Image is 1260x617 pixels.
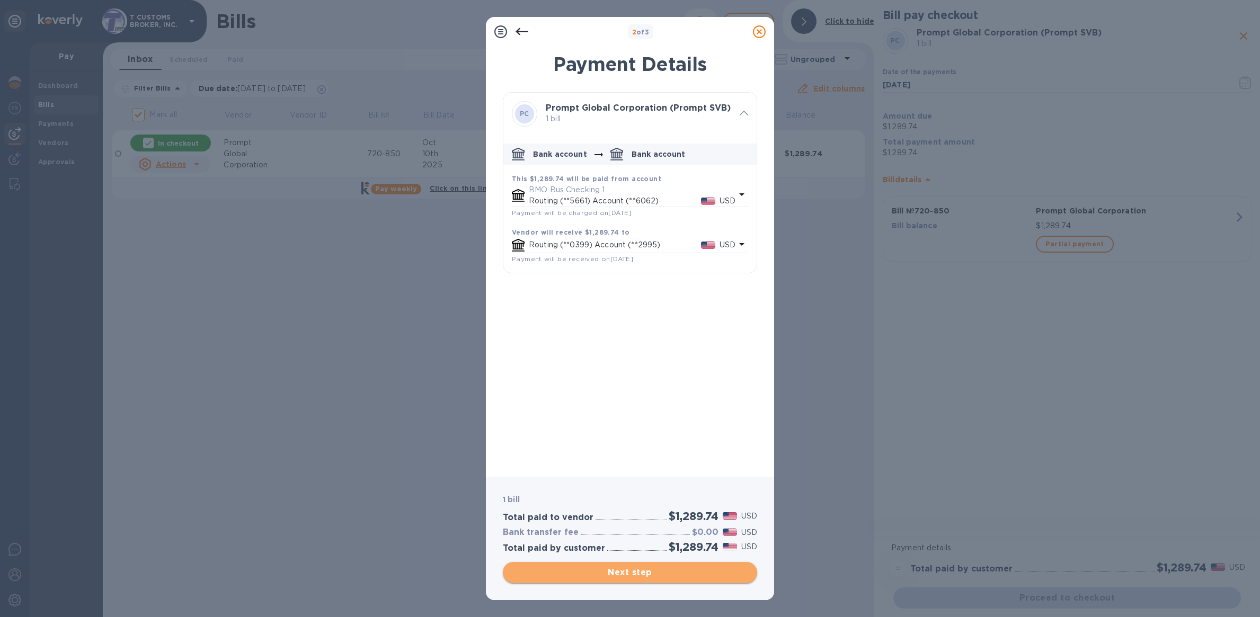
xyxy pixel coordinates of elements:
img: USD [723,543,737,550]
img: USD [701,242,715,249]
span: Payment will be charged on [DATE] [512,209,632,217]
h2: $1,289.74 [669,540,718,553]
p: USD [741,527,757,538]
h3: $0.00 [692,527,718,538]
button: Next step [503,562,757,583]
p: 1 bill [546,113,731,124]
b: This $1,289.74 will be paid from account [512,175,661,183]
b: PC [520,110,529,118]
p: Routing (**5661) Account (**6062) [529,195,701,207]
img: USD [723,529,737,536]
p: USD [741,511,757,522]
p: USD [720,195,735,207]
h3: Total paid to vendor [503,513,593,523]
img: USD [723,512,737,520]
p: Bank account [632,149,686,159]
img: USD [701,198,715,205]
span: Next step [511,566,749,579]
b: 1 bill [503,495,520,504]
p: Routing (**0399) Account (**2995) [529,239,701,251]
p: USD [720,239,735,251]
h3: Bank transfer fee [503,527,579,538]
p: USD [741,541,757,552]
h1: Payment Details [503,53,757,75]
div: default-method [503,139,757,273]
h3: Total paid by customer [503,543,605,553]
h2: $1,289.74 [669,509,718,523]
b: of 3 [632,28,650,36]
p: BMO Bus Checking 1 [529,184,735,195]
span: 2 [632,28,636,36]
span: Payment will be received on [DATE] [512,255,633,263]
b: Vendor will receive $1,289.74 to [512,228,630,236]
div: PCPrompt Global Corporation (Prompt SVB)1 bill [503,93,757,135]
b: Prompt Global Corporation (Prompt SVB) [546,103,731,113]
p: Bank account [533,149,587,159]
